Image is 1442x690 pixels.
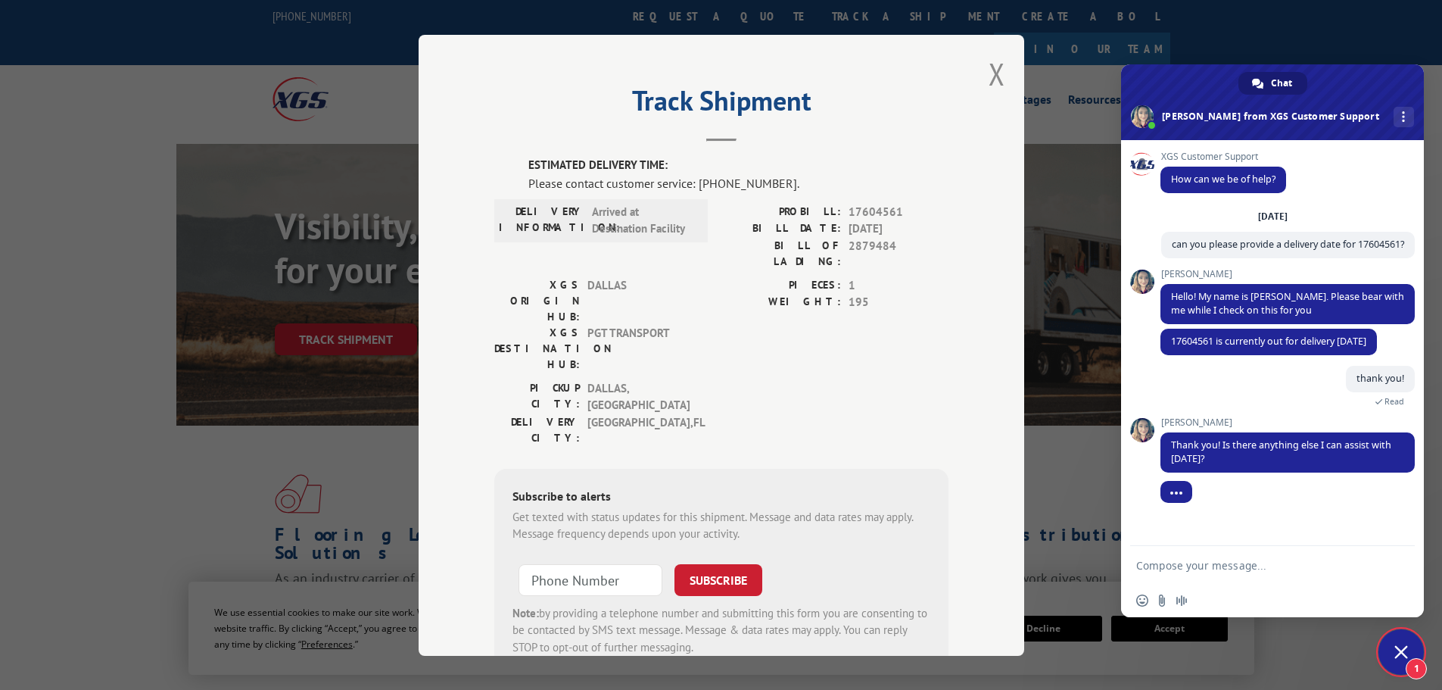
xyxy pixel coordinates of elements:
span: 17604561 [849,203,948,220]
span: [PERSON_NAME] [1160,269,1415,279]
label: XGS DESTINATION HUB: [494,324,580,372]
button: SUBSCRIBE [674,564,762,595]
span: Hello! My name is [PERSON_NAME]. Please bear with me while I check on this for you [1171,290,1404,317]
div: More channels [1394,107,1414,127]
span: PGT TRANSPORT [587,324,690,372]
h2: Track Shipment [494,90,948,119]
label: BILL DATE: [721,220,841,238]
label: DELIVERY CITY: [494,414,580,445]
label: PICKUP CITY: [494,379,580,414]
span: can you please provide a delivery date for 17604561? [1172,238,1404,251]
span: XGS Customer Support [1160,151,1286,162]
span: 17604561 is currently out for delivery [DATE] [1171,335,1366,348]
span: 1 [1406,658,1427,679]
label: PROBILL: [721,203,841,220]
strong: Note: [512,605,539,620]
div: Please contact customer service: [PHONE_NUMBER]. [528,173,948,192]
span: Thank you! Is there anything else I can assist with [DATE]? [1171,439,1391,465]
div: [DATE] [1258,212,1288,221]
div: by providing a telephone number and submitting this form you are consenting to be contacted by SM... [512,604,930,656]
span: Read [1384,396,1404,407]
span: Send a file [1156,595,1168,607]
label: ESTIMATED DELIVERY TIME: [528,157,948,174]
div: Get texted with status updates for this shipment. Message and data rates may apply. Message frequ... [512,508,930,542]
label: WEIGHT: [721,294,841,311]
textarea: Compose your message... [1136,559,1375,573]
span: [GEOGRAPHIC_DATA] , FL [587,414,690,445]
div: Chat [1238,72,1307,95]
div: Close chat [1378,629,1424,675]
span: How can we be of help? [1171,173,1275,186]
span: 2879484 [849,237,948,269]
span: thank you! [1356,372,1404,385]
span: [DATE] [849,220,948,238]
span: DALLAS , [GEOGRAPHIC_DATA] [587,379,690,414]
label: XGS ORIGIN HUB: [494,276,580,324]
span: Arrived at Destination Facility [592,203,694,237]
input: Phone Number [519,564,662,595]
span: Audio message [1176,595,1188,607]
div: Subscribe to alerts [512,486,930,508]
label: DELIVERY INFORMATION: [499,203,584,237]
span: Chat [1271,72,1292,95]
span: 1 [849,276,948,294]
span: Insert an emoji [1136,595,1148,607]
span: [PERSON_NAME] [1160,417,1415,428]
label: PIECES: [721,276,841,294]
span: DALLAS [587,276,690,324]
label: BILL OF LADING: [721,237,841,269]
span: 195 [849,294,948,311]
button: Close modal [989,54,1005,94]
